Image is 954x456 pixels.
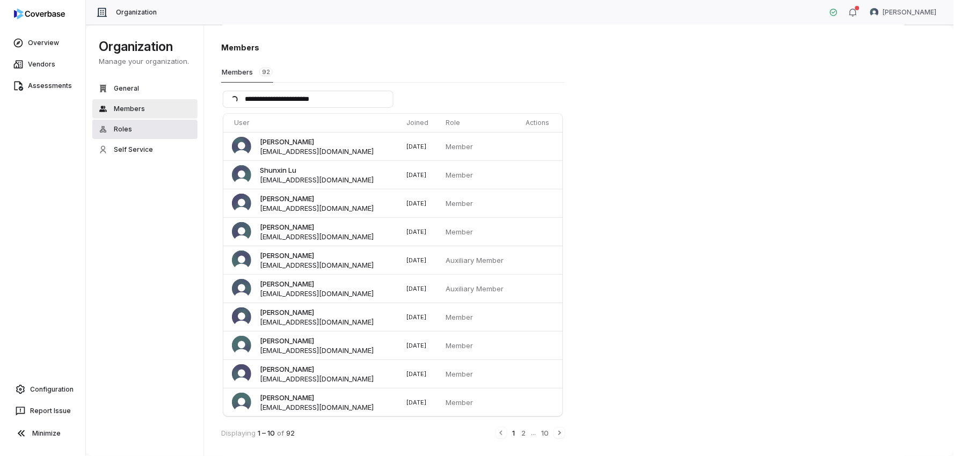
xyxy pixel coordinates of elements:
th: User [223,114,402,132]
span: [EMAIL_ADDRESS][DOMAIN_NAME] [260,175,374,185]
img: Wayne He [232,194,251,213]
p: Manage your organization. [99,56,191,66]
button: 10 [540,427,550,439]
button: Members [221,62,273,83]
span: [PERSON_NAME] [260,364,314,374]
span: [EMAIL_ADDRESS][DOMAIN_NAME] [260,232,374,241]
span: Self Service [114,145,153,154]
span: [DATE] [406,370,426,378]
p: Member [446,312,513,322]
span: [PERSON_NAME] [260,137,314,146]
button: Roles [92,120,198,139]
img: Mark Rice [232,222,251,241]
span: [DATE] [406,228,426,236]
span: Displaying [221,429,256,437]
span: 92 [286,429,295,437]
span: Roles [114,125,132,134]
a: Configuration [4,380,81,399]
span: [DATE] [406,399,426,406]
span: [EMAIL_ADDRESS][DOMAIN_NAME] [260,260,374,270]
span: [DATE] [406,285,426,292]
button: General [92,79,198,98]
img: Donald Hoang [232,364,251,384]
img: Arun Muthu avatar [870,8,879,17]
p: ... [531,429,536,438]
button: Report Issue [4,401,81,421]
span: [DATE] [406,171,426,179]
span: Members [114,105,145,113]
span: of [277,429,284,437]
button: 2 [520,427,527,439]
img: Grant Weinberg [232,251,251,270]
span: Organization [116,8,157,17]
span: [DATE] [406,342,426,349]
p: Member [446,170,513,180]
span: [EMAIL_ADDRESS][DOMAIN_NAME] [260,317,374,327]
button: 1 [511,427,516,439]
span: [PERSON_NAME] [260,251,314,260]
span: General [114,84,139,93]
th: Role [442,114,522,132]
p: Member [446,142,513,151]
a: Assessments [2,76,83,95]
button: Minimize [4,423,81,444]
span: [PERSON_NAME] [260,279,314,289]
img: logo-D7KZi-bG.svg [14,9,65,19]
span: [DATE] [406,143,426,150]
span: [EMAIL_ADDRESS][DOMAIN_NAME] [260,289,374,298]
span: [EMAIL_ADDRESS][DOMAIN_NAME] [260,146,374,156]
span: [PERSON_NAME] [260,307,314,317]
input: Search [223,91,393,107]
button: Members [92,99,198,119]
span: [DATE] [406,256,426,264]
p: Member [446,227,513,237]
span: [DATE] [406,313,426,321]
img: Trisha Stowell [232,279,251,298]
h1: Members [221,42,565,53]
span: [DATE] [406,200,426,207]
span: [PERSON_NAME] [260,194,314,203]
a: Overview [2,33,83,53]
span: 92 [259,68,273,76]
span: Shunxin Lu [260,165,296,175]
p: Auxiliary Member [446,284,513,293]
img: Zach Schapiro [232,307,251,327]
span: [PERSON_NAME] [260,222,314,232]
button: Arun Muthu avatar[PERSON_NAME] [864,4,943,20]
th: Actions [521,114,563,132]
span: [EMAIL_ADDRESS][DOMAIN_NAME] [260,402,374,412]
button: Self Service [92,140,198,159]
img: Mayank Jain [232,137,251,156]
img: Joe Masino [232,336,251,355]
a: Vendors [2,55,83,74]
span: [PERSON_NAME] [260,393,314,402]
img: Andrew Jerrel Nunez [232,393,251,412]
h1: Organization [99,38,191,55]
p: Auxiliary Member [446,255,513,265]
p: Member [446,341,513,350]
th: Joined [402,114,441,132]
p: Member [446,369,513,379]
span: [EMAIL_ADDRESS][DOMAIN_NAME] [260,203,374,213]
button: Next [554,428,565,438]
span: 1 – 10 [258,429,275,437]
p: Member [446,198,513,208]
img: Shunxin Lu [232,165,251,185]
span: [PERSON_NAME] [260,336,314,345]
span: [EMAIL_ADDRESS][DOMAIN_NAME] [260,345,374,355]
span: [EMAIL_ADDRESS][DOMAIN_NAME] [260,374,374,384]
p: Member [446,398,513,407]
span: [PERSON_NAME] [883,8,937,17]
